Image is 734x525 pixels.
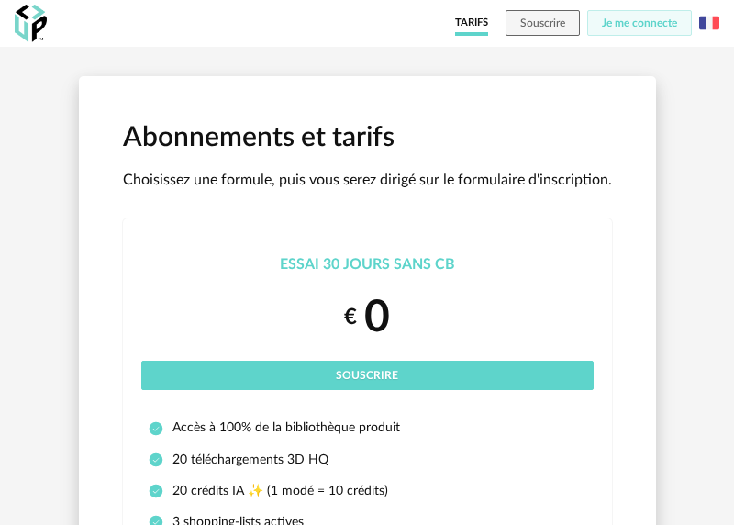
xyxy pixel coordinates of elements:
[344,304,357,332] small: €
[455,10,488,36] a: Tarifs
[15,5,47,42] img: OXP
[149,419,586,436] li: Accès à 100% de la bibliothèque produit
[520,17,565,28] span: Souscrire
[123,120,612,156] h1: Abonnements et tarifs
[141,361,594,390] button: Souscrire
[699,13,719,33] img: fr
[149,483,586,499] li: 20 crédits IA ✨ (1 modé = 10 crédits)
[364,296,390,340] span: 0
[141,255,594,274] div: Essai 30 jours sans CB
[336,370,398,381] span: Souscrire
[149,452,586,468] li: 20 téléchargements 3D HQ
[602,17,677,28] span: Je me connecte
[587,10,692,36] button: Je me connecte
[506,10,580,36] button: Souscrire
[123,171,612,190] p: Choisissez une formule, puis vous serez dirigé sur le formulaire d'inscription.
